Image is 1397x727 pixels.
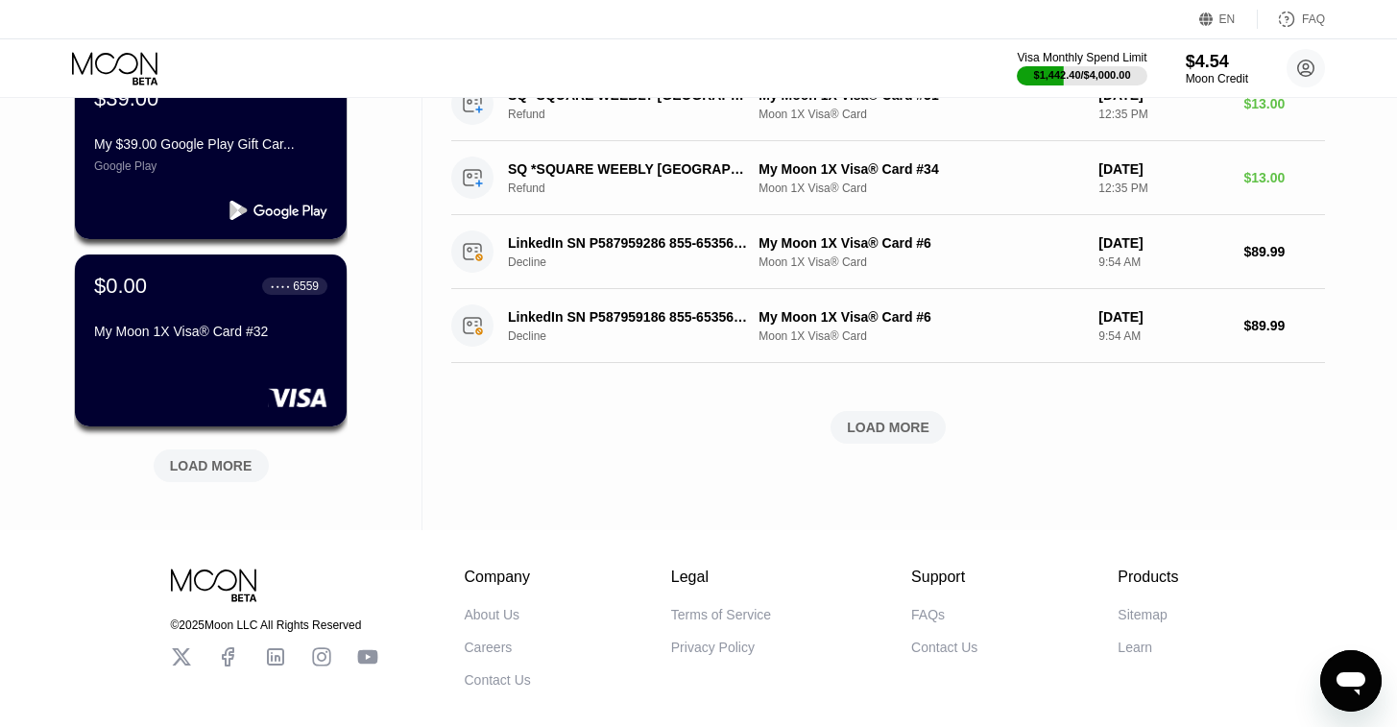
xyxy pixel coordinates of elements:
div: Visa Monthly Spend Limit$1,442.40/$4,000.00 [1017,51,1146,85]
div: My Moon 1X Visa® Card #6 [759,235,1083,251]
div: Contact Us [911,640,977,655]
div: Moon 1X Visa® Card [759,329,1083,343]
div: 6559 [293,279,319,293]
div: 9:54 AM [1098,329,1228,343]
div: 12:35 PM [1098,108,1228,121]
div: Careers [465,640,513,655]
div: Privacy Policy [671,640,755,655]
div: Moon 1X Visa® Card [759,108,1083,121]
div: Decline [508,329,771,343]
div: 9:54 AM [1098,255,1228,269]
div: FAQs [911,607,945,622]
div: $4.54Moon Credit [1186,52,1248,85]
div: Moon 1X Visa® Card [759,182,1083,195]
div: FAQ [1302,12,1325,26]
div: LinkedIn SN P587959286 855-6535653 US [508,235,753,251]
div: LOAD MORE [139,442,283,482]
div: © 2025 Moon LLC All Rights Reserved [171,618,378,632]
div: Legal [671,569,771,586]
div: $89.99 [1244,244,1326,259]
div: Moon Credit [1186,72,1248,85]
div: $1,442.40 / $4,000.00 [1034,69,1131,81]
div: About Us [465,607,520,622]
div: Company [465,569,531,586]
iframe: Button to launch messaging window [1320,650,1382,712]
div: LinkedIn SN P587959186 855-6535653 USDeclineMy Moon 1X Visa® Card #6Moon 1X Visa® Card[DATE]9:54 ... [451,289,1325,363]
div: $39.00My $39.00 Google Play Gift Car...Google Play [75,67,347,239]
div: $39.00 [94,86,158,111]
div: [DATE] [1098,161,1228,177]
div: Support [911,569,977,586]
div: Google Play [94,159,327,173]
div: LinkedIn SN P587959186 855-6535653 US [508,309,753,325]
div: Decline [508,255,771,269]
div: Refund [508,182,771,195]
div: SQ *SQUARE WEEBLY [GEOGRAPHIC_DATA]RefundMy Moon 1X Visa® Card #31Moon 1X Visa® Card[DATE]12:35 P... [451,67,1325,141]
div: Terms of Service [671,607,771,622]
div: $13.00 [1244,170,1326,185]
div: FAQ [1258,10,1325,29]
div: SQ *SQUARE WEEBLY [GEOGRAPHIC_DATA]RefundMy Moon 1X Visa® Card #34Moon 1X Visa® Card[DATE]12:35 P... [451,141,1325,215]
div: Learn [1118,640,1152,655]
div: $89.99 [1244,318,1326,333]
div: $4.54 [1186,52,1248,72]
div: LOAD MORE [451,411,1325,444]
div: LOAD MORE [847,419,929,436]
div: My Moon 1X Visa® Card #6 [759,309,1083,325]
div: My $39.00 Google Play Gift Car... [94,136,327,152]
div: ● ● ● ● [271,283,290,289]
div: $0.00 [94,274,147,299]
div: Sitemap [1118,607,1167,622]
div: LinkedIn SN P587959286 855-6535653 USDeclineMy Moon 1X Visa® Card #6Moon 1X Visa® Card[DATE]9:54 ... [451,215,1325,289]
div: Refund [508,108,771,121]
div: 12:35 PM [1098,182,1228,195]
div: SQ *SQUARE WEEBLY [GEOGRAPHIC_DATA] [508,161,753,177]
div: Moon 1X Visa® Card [759,255,1083,269]
div: $0.00● ● ● ●6559My Moon 1X Visa® Card #32 [75,254,347,426]
div: My Moon 1X Visa® Card #34 [759,161,1083,177]
div: [DATE] [1098,235,1228,251]
div: My Moon 1X Visa® Card #32 [94,324,327,339]
div: EN [1219,12,1236,26]
div: Visa Monthly Spend Limit [1017,51,1146,64]
div: $13.00 [1244,96,1326,111]
div: [DATE] [1098,309,1228,325]
div: Products [1118,569,1178,586]
div: Contact Us [465,672,531,688]
div: EN [1199,10,1258,29]
div: LOAD MORE [170,457,253,474]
